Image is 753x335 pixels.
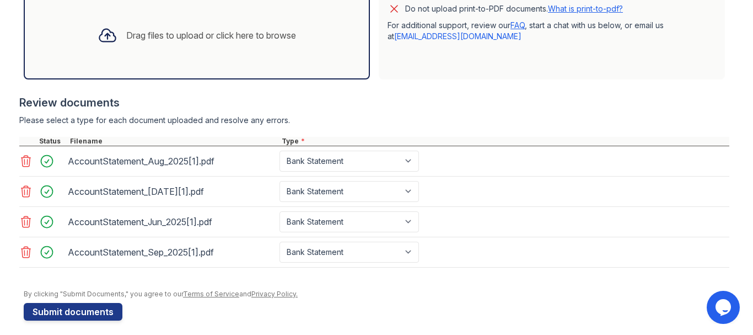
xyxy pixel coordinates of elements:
[37,137,68,146] div: Status
[548,4,623,13] a: What is print-to-pdf?
[68,213,275,231] div: AccountStatement_Jun_2025[1].pdf
[19,115,729,126] div: Please select a type for each document uploaded and resolve any errors.
[510,20,525,30] a: FAQ
[183,290,239,298] a: Terms of Service
[394,31,521,41] a: [EMAIL_ADDRESS][DOMAIN_NAME]
[68,137,279,146] div: Filename
[707,291,742,324] iframe: chat widget
[68,152,275,170] div: AccountStatement_Aug_2025[1].pdf
[405,3,623,14] p: Do not upload print-to-PDF documents.
[388,20,716,42] p: For additional support, review our , start a chat with us below, or email us at
[279,137,729,146] div: Type
[68,243,275,261] div: AccountStatement_Sep_2025[1].pdf
[126,29,296,42] div: Drag files to upload or click here to browse
[68,183,275,200] div: AccountStatement_[DATE][1].pdf
[24,303,122,321] button: Submit documents
[251,290,298,298] a: Privacy Policy.
[24,290,729,299] div: By clicking "Submit Documents," you agree to our and
[19,95,729,110] div: Review documents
